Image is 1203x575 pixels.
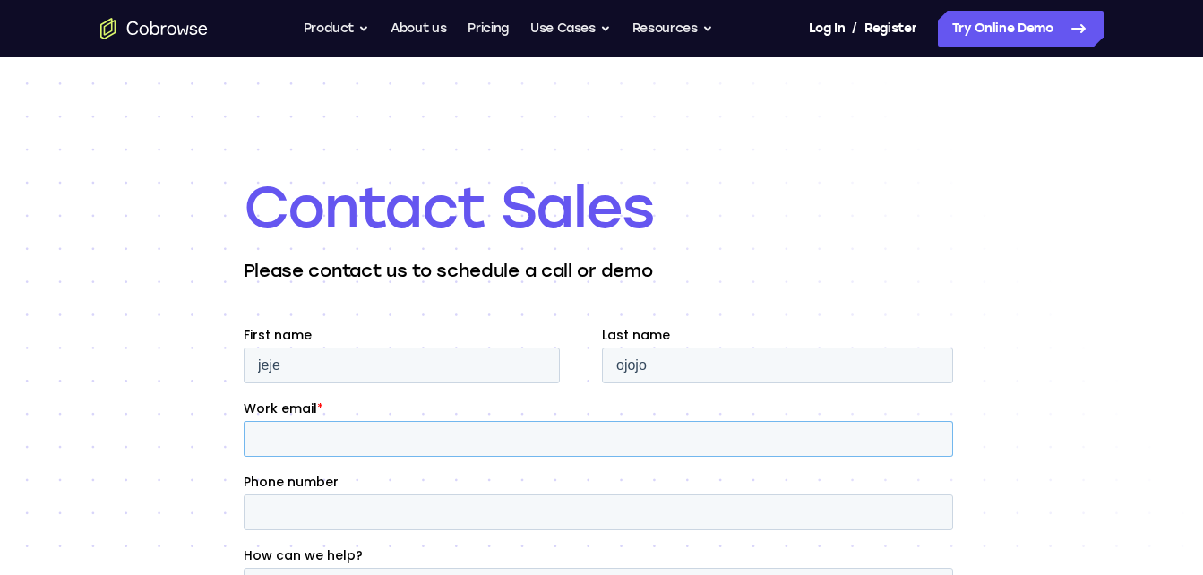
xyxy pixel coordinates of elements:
[530,11,611,47] button: Use Cases
[468,11,509,47] a: Pricing
[100,18,208,39] a: Go to the home page
[304,11,370,47] button: Product
[391,11,446,47] a: About us
[864,11,916,47] a: Register
[809,11,845,47] a: Log In
[244,172,960,244] h1: Contact Sales
[632,11,713,47] button: Resources
[244,258,960,283] p: Please contact us to schedule a call or demo
[852,18,857,39] span: /
[938,11,1104,47] a: Try Online Demo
